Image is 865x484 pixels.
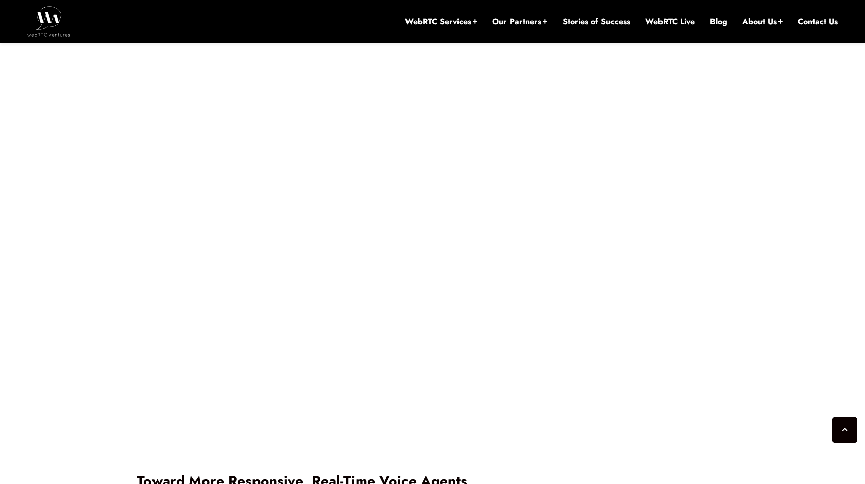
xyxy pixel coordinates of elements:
[27,6,70,36] img: WebRTC.ventures
[798,16,838,27] a: Contact Us
[563,16,630,27] a: Stories of Success
[645,16,695,27] a: WebRTC Live
[405,16,477,27] a: WebRTC Services
[742,16,783,27] a: About Us
[710,16,727,27] a: Blog
[492,16,547,27] a: Our Partners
